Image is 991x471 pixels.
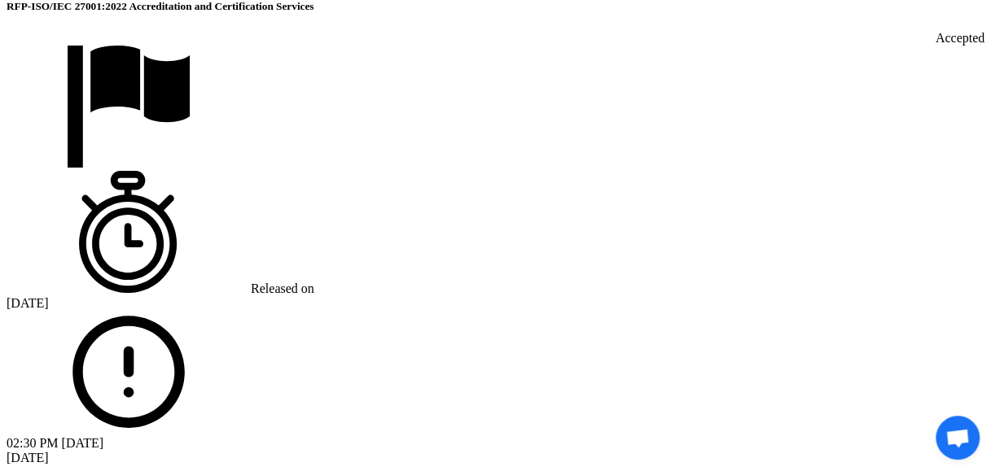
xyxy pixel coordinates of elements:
[7,451,984,465] div: [DATE]
[7,436,103,450] font: [DATE] 02:30 PM
[936,416,980,460] a: Open chat
[7,281,314,295] font: Released on
[936,31,984,45] span: Accepted
[7,296,984,311] div: [DATE]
